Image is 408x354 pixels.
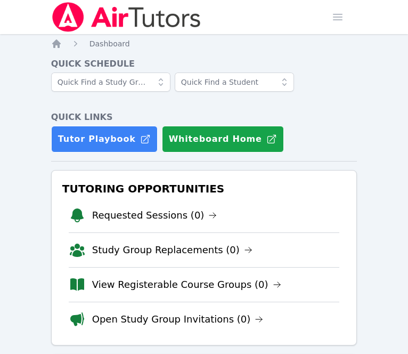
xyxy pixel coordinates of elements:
a: View Registerable Course Groups (0) [92,277,281,292]
a: Tutor Playbook [51,126,158,152]
input: Quick Find a Study Group [51,73,170,92]
a: Open Study Group Invitations (0) [92,312,264,327]
nav: Breadcrumb [51,38,357,49]
button: Whiteboard Home [162,126,284,152]
img: Air Tutors [51,2,202,32]
a: Requested Sessions (0) [92,208,217,223]
h4: Quick Links [51,111,357,124]
span: Dashboard [89,39,130,48]
h4: Quick Schedule [51,58,357,70]
a: Study Group Replacements (0) [92,243,252,258]
input: Quick Find a Student [175,73,294,92]
a: Dashboard [89,38,130,49]
h3: Tutoring Opportunities [60,179,348,198]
